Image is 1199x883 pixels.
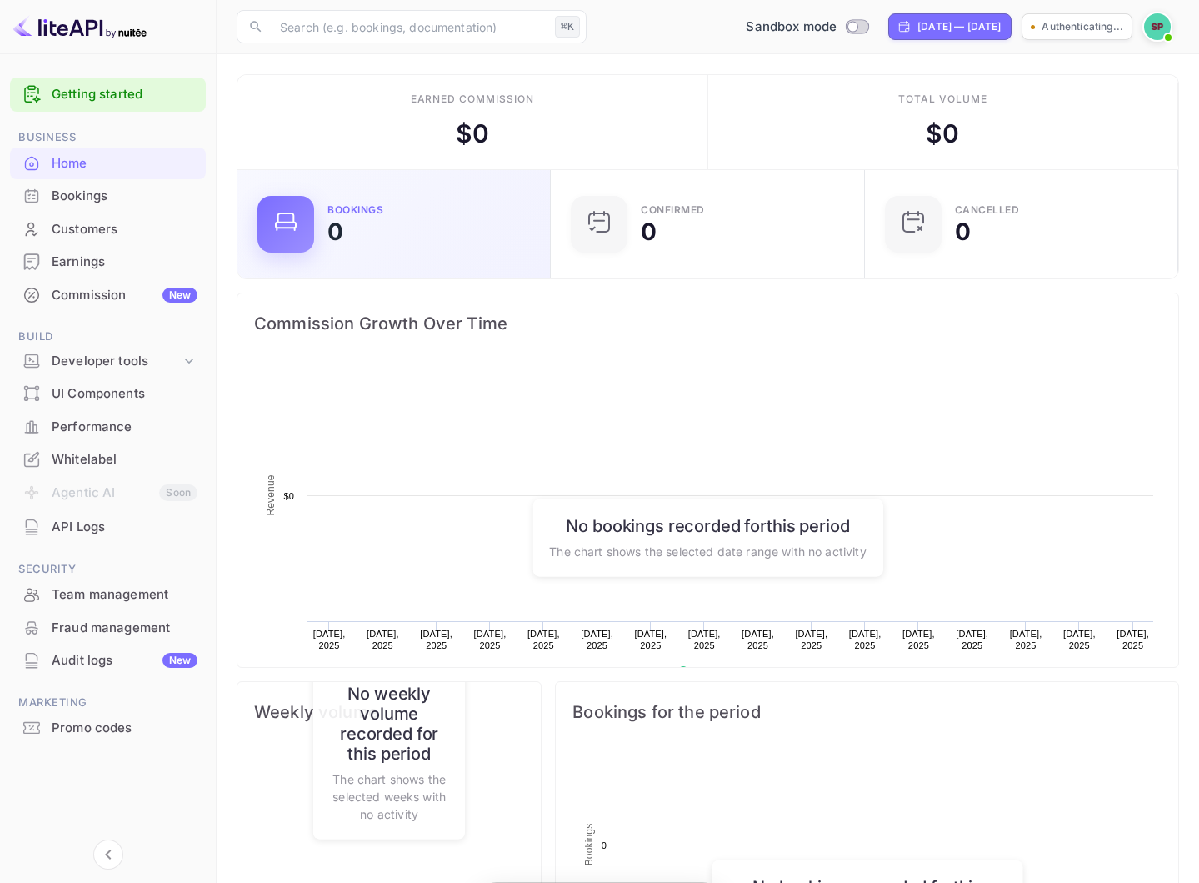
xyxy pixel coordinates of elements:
[10,645,206,677] div: Audit logsNew
[330,770,448,822] p: The chart shows the selected weeks with no activity
[10,444,206,474] a: Whitelabel
[93,840,123,870] button: Collapse navigation
[52,384,197,404] div: UI Components
[420,629,452,650] text: [DATE], 2025
[739,18,875,37] div: Switch to Production mode
[10,246,206,277] a: Earnings
[1010,629,1042,650] text: [DATE], 2025
[898,92,987,107] div: Total volume
[52,619,197,638] div: Fraud management
[162,653,197,668] div: New
[10,645,206,675] a: Audit logsNew
[10,279,206,312] div: CommissionNew
[583,824,595,866] text: Bookings
[1063,629,1096,650] text: [DATE], 2025
[549,542,866,559] p: The chart shows the selected date range with no activity
[10,378,206,409] a: UI Components
[917,19,1001,34] div: [DATE] — [DATE]
[411,92,534,107] div: Earned commission
[327,220,343,243] div: 0
[254,310,1162,337] span: Commission Growth Over Time
[849,629,882,650] text: [DATE], 2025
[52,651,197,670] div: Audit logs
[10,511,206,544] div: API Logs
[52,85,197,104] a: Getting started
[10,560,206,579] span: Security
[10,694,206,712] span: Marketing
[10,378,206,410] div: UI Components
[10,180,206,211] a: Bookings
[52,450,197,469] div: Whitelabel
[10,612,206,645] div: Fraud management
[549,515,866,535] h6: No bookings recorded for this period
[330,683,448,763] h6: No weekly volume recorded for this period
[10,148,206,180] div: Home
[527,629,560,650] text: [DATE], 2025
[641,220,657,243] div: 0
[10,579,206,610] a: Team management
[52,518,197,537] div: API Logs
[52,585,197,605] div: Team management
[52,352,181,371] div: Developer tools
[52,187,197,206] div: Bookings
[474,629,507,650] text: [DATE], 2025
[10,213,206,246] div: Customers
[270,10,548,43] input: Search (e.g. bookings, documentation)
[283,491,294,501] text: $0
[635,629,667,650] text: [DATE], 2025
[52,286,197,305] div: Commission
[10,444,206,476] div: Whitelabel
[742,629,774,650] text: [DATE], 2025
[10,148,206,178] a: Home
[10,411,206,444] div: Performance
[52,719,197,738] div: Promo codes
[456,115,489,153] div: $ 0
[52,418,197,437] div: Performance
[10,612,206,643] a: Fraud management
[10,213,206,244] a: Customers
[13,13,147,40] img: LiteAPI logo
[1042,19,1123,34] p: Authenticating...
[327,205,383,215] div: Bookings
[641,205,705,215] div: Confirmed
[162,288,197,303] div: New
[52,253,197,272] div: Earnings
[10,579,206,611] div: Team management
[254,699,524,725] span: Weekly volume
[795,629,827,650] text: [DATE], 2025
[694,666,737,678] text: Revenue
[926,115,959,153] div: $ 0
[10,180,206,213] div: Bookings
[10,246,206,278] div: Earnings
[10,712,206,745] div: Promo codes
[10,347,206,376] div: Developer tools
[313,629,346,650] text: [DATE], 2025
[956,629,988,650] text: [DATE], 2025
[10,128,206,147] span: Business
[10,411,206,442] a: Performance
[52,220,197,239] div: Customers
[902,629,935,650] text: [DATE], 2025
[10,328,206,346] span: Build
[52,154,197,173] div: Home
[555,16,580,38] div: ⌘K
[10,279,206,310] a: CommissionNew
[602,840,607,850] text: 0
[688,629,721,650] text: [DATE], 2025
[572,699,1162,725] span: Bookings for the period
[1144,13,1171,40] img: Screen Pilot
[1117,629,1149,650] text: [DATE], 2025
[265,474,277,515] text: Revenue
[10,511,206,542] a: API Logs
[955,205,1020,215] div: CANCELLED
[367,629,399,650] text: [DATE], 2025
[955,220,971,243] div: 0
[10,712,206,743] a: Promo codes
[10,78,206,112] div: Getting started
[746,18,837,37] span: Sandbox mode
[581,629,613,650] text: [DATE], 2025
